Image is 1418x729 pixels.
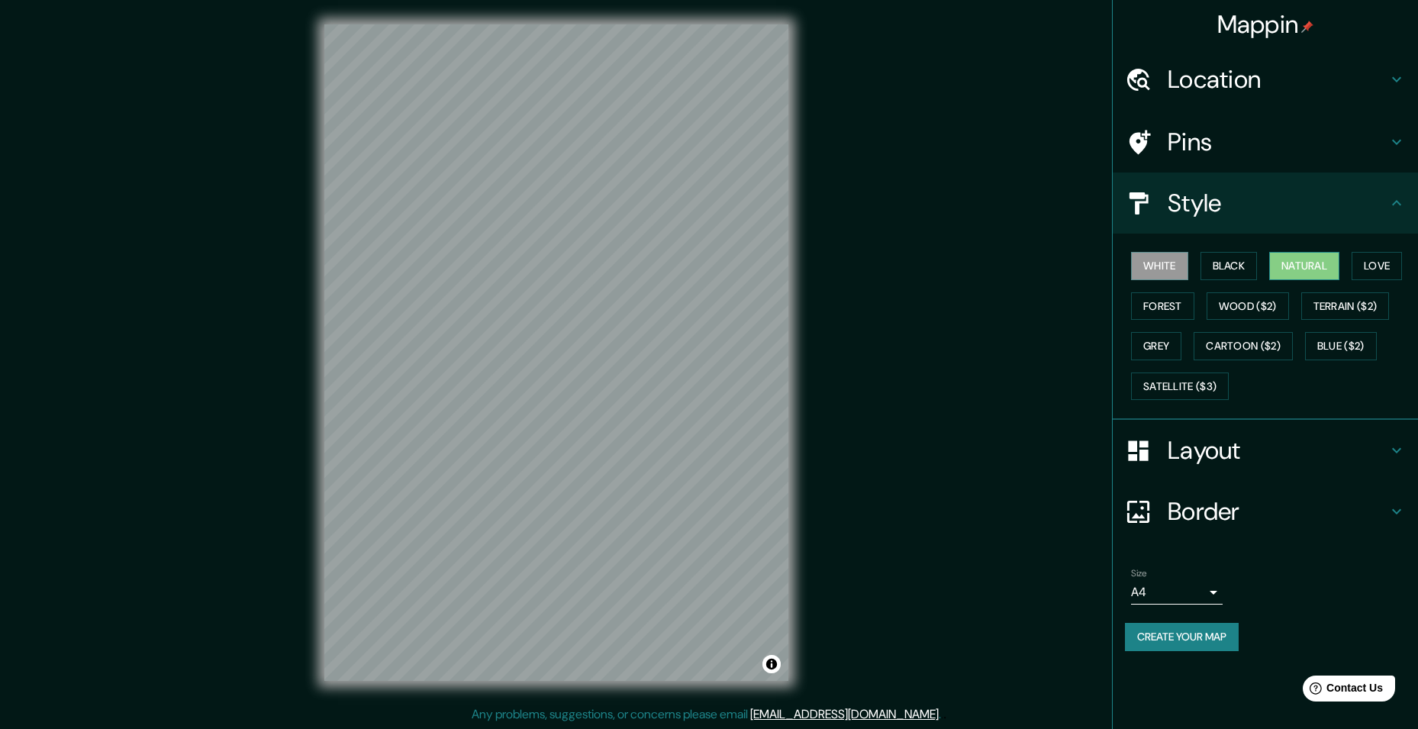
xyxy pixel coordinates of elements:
[1125,623,1239,651] button: Create your map
[1113,481,1418,542] div: Border
[1131,567,1147,580] label: Size
[1168,435,1387,466] h4: Layout
[1168,127,1387,157] h4: Pins
[1131,373,1229,401] button: Satellite ($3)
[941,705,943,724] div: .
[324,24,788,681] canvas: Map
[1113,49,1418,110] div: Location
[1301,292,1390,321] button: Terrain ($2)
[1131,292,1194,321] button: Forest
[943,705,946,724] div: .
[1131,580,1223,605] div: A4
[1131,252,1188,280] button: White
[1113,173,1418,234] div: Style
[1217,9,1314,40] h4: Mappin
[1168,64,1387,95] h4: Location
[1113,111,1418,173] div: Pins
[472,705,941,724] p: Any problems, suggestions, or concerns please email .
[1352,252,1402,280] button: Love
[1269,252,1339,280] button: Natural
[1131,332,1181,360] button: Grey
[1113,420,1418,481] div: Layout
[1282,669,1401,712] iframe: Help widget launcher
[1168,188,1387,218] h4: Style
[1200,252,1258,280] button: Black
[1168,496,1387,527] h4: Border
[1194,332,1293,360] button: Cartoon ($2)
[750,706,939,722] a: [EMAIL_ADDRESS][DOMAIN_NAME]
[1301,21,1313,33] img: pin-icon.png
[1207,292,1289,321] button: Wood ($2)
[762,655,781,673] button: Toggle attribution
[1305,332,1377,360] button: Blue ($2)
